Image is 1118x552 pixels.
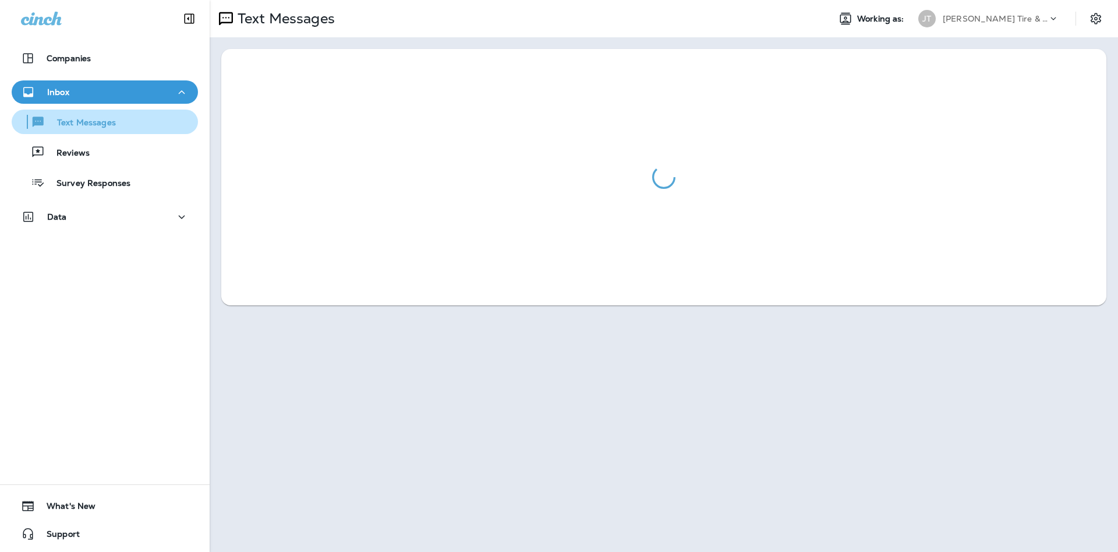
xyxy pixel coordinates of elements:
[918,10,936,27] div: JT
[45,178,130,189] p: Survey Responses
[12,140,198,164] button: Reviews
[12,205,198,228] button: Data
[943,14,1048,23] p: [PERSON_NAME] Tire & Auto
[233,10,335,27] p: Text Messages
[35,501,95,515] span: What's New
[173,7,206,30] button: Collapse Sidebar
[12,494,198,518] button: What's New
[35,529,80,543] span: Support
[12,522,198,546] button: Support
[1085,8,1106,29] button: Settings
[12,80,198,104] button: Inbox
[12,47,198,70] button: Companies
[45,118,116,129] p: Text Messages
[47,54,91,63] p: Companies
[47,87,69,97] p: Inbox
[12,110,198,134] button: Text Messages
[45,148,90,159] p: Reviews
[12,170,198,195] button: Survey Responses
[47,212,67,221] p: Data
[857,14,907,24] span: Working as:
